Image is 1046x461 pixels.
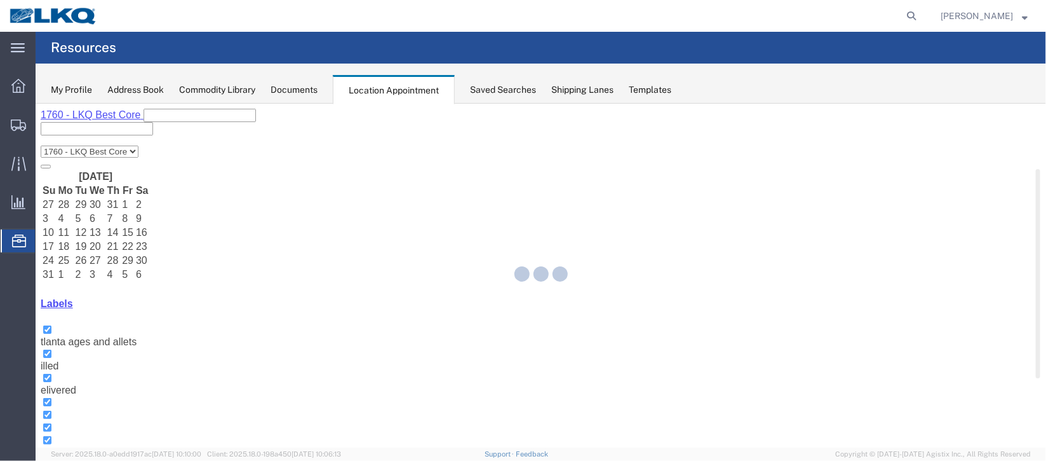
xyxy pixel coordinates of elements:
td: 29 [86,151,98,163]
div: My Profile [51,83,92,97]
td: 15 [86,123,98,135]
td: 2 [39,165,52,177]
span: ateeceived [5,343,54,354]
input: elivered [8,270,16,279]
td: 30 [53,95,70,107]
button: [PERSON_NAME] [940,8,1028,24]
td: 5 [86,165,98,177]
div: Documents [271,83,318,97]
input: illed [8,246,16,254]
span: Christopher Sanchez [941,9,1013,23]
td: 5 [39,109,52,121]
td: 27 [6,95,20,107]
th: Th [71,81,85,93]
td: 10 [6,123,20,135]
td: 4 [22,109,37,121]
td: 2 [100,95,114,107]
td: 24 [6,151,20,163]
th: Su [6,81,20,93]
a: Support [485,450,516,458]
td: 6 [53,109,70,121]
th: Sa [100,81,114,93]
h4: Resources [51,32,116,64]
td: 1 [86,95,98,107]
div: Saved Searches [470,83,536,97]
td: 11 [22,123,37,135]
div: Address Book [107,83,164,97]
td: 4 [71,165,85,177]
a: 1760 - LKQ Best Core [5,6,108,17]
a: Feedback [516,450,548,458]
img: logo [9,6,98,25]
td: 14 [71,123,85,135]
input: tlanta ages and allets [8,222,16,230]
th: [DATE] [22,67,98,79]
td: 29 [39,95,52,107]
span: 1760 - LKQ Best Core [5,6,105,17]
div: Commodity Library [179,83,255,97]
span: illed [5,257,23,268]
td: 30 [100,151,114,163]
td: 22 [86,137,98,149]
a: Labels [5,195,37,205]
td: 26 [39,151,52,163]
td: 27 [53,151,70,163]
td: 19 [39,137,52,149]
td: 8 [86,109,98,121]
span: [DATE] 10:10:00 [152,450,201,458]
div: Location Appointment [333,75,455,104]
input: ateeceived [8,333,16,341]
td: 25 [22,151,37,163]
td: 6 [100,165,114,177]
td: 31 [6,165,20,177]
th: Tu [39,81,52,93]
th: Mo [22,81,37,93]
td: 13 [53,123,70,135]
th: We [53,81,70,93]
td: 21 [71,137,85,149]
td: 28 [71,151,85,163]
td: 18 [22,137,37,149]
span: Server: 2025.18.0-a0edd1917ac [51,450,201,458]
td: 23 [100,137,114,149]
td: 1 [22,165,37,177]
td: 16 [100,123,114,135]
span: Client: 2025.18.0-198a450 [207,450,341,458]
td: 28 [22,95,37,107]
td: 17 [6,137,20,149]
td: 12 [39,123,52,135]
span: elivered [5,281,41,292]
td: 20 [53,137,70,149]
td: 7 [71,109,85,121]
div: Templates [629,83,671,97]
div: Shipping Lanes [551,83,614,97]
th: Fr [86,81,98,93]
td: 3 [6,109,20,121]
td: 31 [71,95,85,107]
td: 3 [53,165,70,177]
td: 9 [100,109,114,121]
span: tlanta ages and allets [5,233,101,244]
span: [DATE] 10:06:13 [292,450,341,458]
span: Copyright © [DATE]-[DATE] Agistix Inc., All Rights Reserved [835,449,1031,460]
